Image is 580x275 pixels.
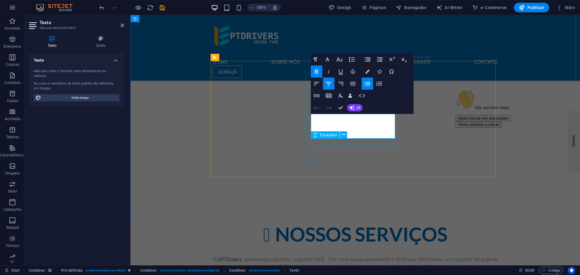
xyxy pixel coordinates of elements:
[2,28,57,34] button: Quero tornar-me associado!
[43,94,118,101] span: Editar design
[326,3,354,12] button: Design
[34,94,119,101] button: Editar design
[311,66,322,78] button: Bold (Ctrl+B)
[361,5,386,11] span: Páginas
[98,4,105,11] i: Desfazer: Alterar texto (Ctrl+Z)
[386,53,398,66] button: Superscript
[2,18,56,23] span: Olá, seja bem vindo.
[85,267,126,274] span: . preset-pricing-boxes-default
[359,3,388,12] button: Páginas
[525,267,534,274] span: 00 00
[311,102,322,114] button: Undo (Ctrl+Z)
[5,171,20,176] p: Imagens
[374,53,385,66] button: Decrease Indent
[5,62,19,67] p: Colunas
[436,94,449,156] iframe: chat widget
[472,5,507,11] span: e-Commerce
[6,135,19,139] p: Tabelas
[98,4,105,11] button: undo
[347,53,359,66] button: Line Height
[311,90,322,102] button: Insert Link
[519,5,544,11] span: Publicar
[40,20,124,25] h2: Texto
[2,2,111,40] div: 👋Olá, seja bem vindo.Quero tornar-me associado!Tenho dúvidas a sanar!
[335,102,346,114] button: Confirm (Ctrl+⏎)
[4,80,21,85] p: Conteúdo
[128,269,131,272] i: Este elemento é uma predefinição personalizável
[356,90,368,102] button: HTML
[4,44,21,49] p: Elementos
[159,4,166,11] i: Salvar (Ctrl+S)
[396,5,427,11] span: Navegador
[34,69,119,79] div: Adicione, edite e formate texto diretamente no website.
[374,66,385,78] button: Icons
[357,106,360,110] span: AI
[29,53,124,64] h4: Texto
[289,267,299,274] span: Clique para selecionar. Clique duas vezes para editar
[335,53,346,66] button: Font Size
[311,78,322,90] button: Align Left
[147,4,154,11] i: Recarregar página
[29,36,78,48] h4: Texto
[61,267,82,274] span: Clique para selecionar. Clique duas vezes para editar
[347,66,359,78] button: Strikethrough
[335,78,346,90] button: Align Right
[329,5,351,11] span: Design
[159,4,166,11] button: save
[40,25,112,31] h3: Elemento #ed-632295857
[470,3,509,12] button: e-Commerce
[554,3,577,12] button: Mais
[5,267,20,274] a: Clique para cancelar a seleção. Clique duas vezes para abrir as Páginas
[134,4,142,11] button: Clique aqui para sair do modo de visualização e continuar editando
[335,90,346,102] button: Clear Formatting
[326,3,354,12] div: Design (Ctrl+Alt+Y)
[347,90,356,102] button: Data Bindings
[323,53,334,66] button: Font Family
[393,3,429,12] button: Navegador
[140,267,157,274] span: Clique para selecionar. Clique duas vezes para editar
[568,267,575,274] button: Usercentrics
[542,267,560,274] span: Código
[323,78,334,90] button: Align Center
[362,78,373,90] button: Unordered List
[29,267,46,274] span: Clique para selecionar. Clique duas vezes para editar
[335,66,346,78] button: Underline (Ctrl+U)
[248,267,280,274] span: . pricing-boxes-content
[35,4,80,11] img: Editor Logo
[362,66,373,78] button: Colors
[8,189,17,194] p: Slider
[323,66,334,78] button: Italic (Ctrl+I)
[311,53,322,66] button: Paragraph Format
[519,267,535,274] h6: Tempo de sessão
[4,207,21,212] p: Cabeçalho
[7,98,18,103] p: Caixas
[362,53,373,66] button: Increase Indent
[48,269,52,272] i: Este elemento contém um plano de fundo
[159,267,220,274] span: . pricing-boxes-box .pricing-boxes-featured
[5,26,20,31] p: Favoritos
[323,90,334,102] button: Insert Table
[147,4,154,11] button: reload
[398,53,410,66] button: Subscript
[256,4,266,11] h6: 100%
[320,133,337,137] span: Espaçador
[29,267,299,274] nav: breadcrumb
[2,34,49,40] button: Tenho dúvidas a sanar!
[6,243,19,248] p: Formas
[5,117,21,121] p: Acordeão
[347,104,362,111] button: AI
[386,66,397,78] button: Special Characters
[514,3,549,12] button: Publicar
[229,267,246,274] span: Clique para selecionar. Clique duas vezes para editar
[436,5,462,11] span: AI Writer
[5,5,56,10] div: Online
[78,36,124,48] h4: Estilo
[539,267,563,274] button: Código
[34,81,119,91] div: As cores e tamanhos de fonte padrão são definidos em Design.
[323,102,334,114] button: Redo (Ctrl+Shift+Z)
[6,225,19,230] p: Rodapé
[272,5,278,10] i: Ao redimensionar, ajusta automaticamente o nível de zoom para caber no dispositivo escolhido.
[247,4,269,11] button: 100%
[347,78,359,90] button: Align Justify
